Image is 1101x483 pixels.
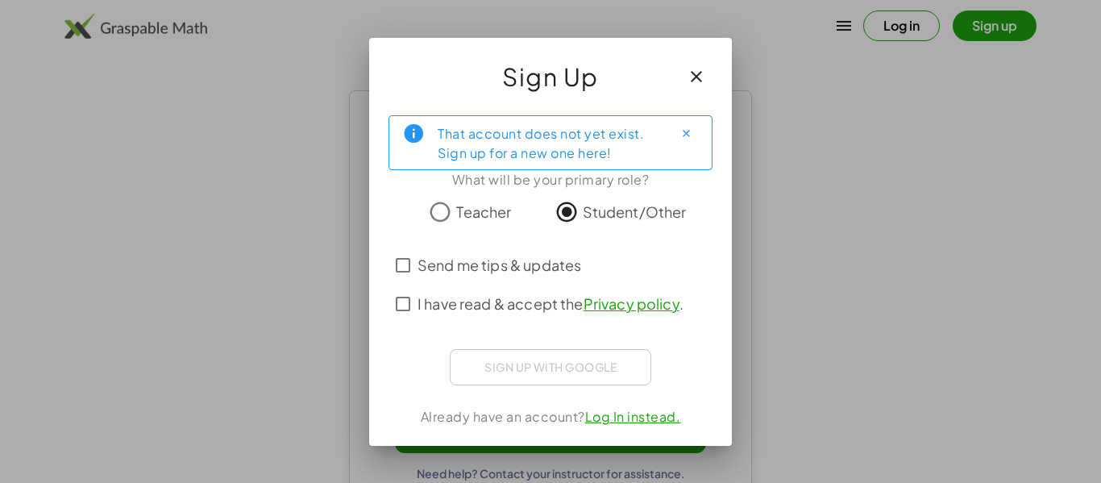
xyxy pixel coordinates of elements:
[418,254,581,276] span: Send me tips & updates
[438,123,660,163] div: That account does not yet exist. Sign up for a new one here!
[456,201,511,223] span: Teacher
[584,294,679,313] a: Privacy policy
[388,407,713,427] div: Already have an account?
[583,201,687,223] span: Student/Other
[388,170,713,189] div: What will be your primary role?
[585,408,681,425] a: Log In instead.
[502,57,599,96] span: Sign Up
[418,293,683,314] span: I have read & accept the .
[673,121,699,147] button: Close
